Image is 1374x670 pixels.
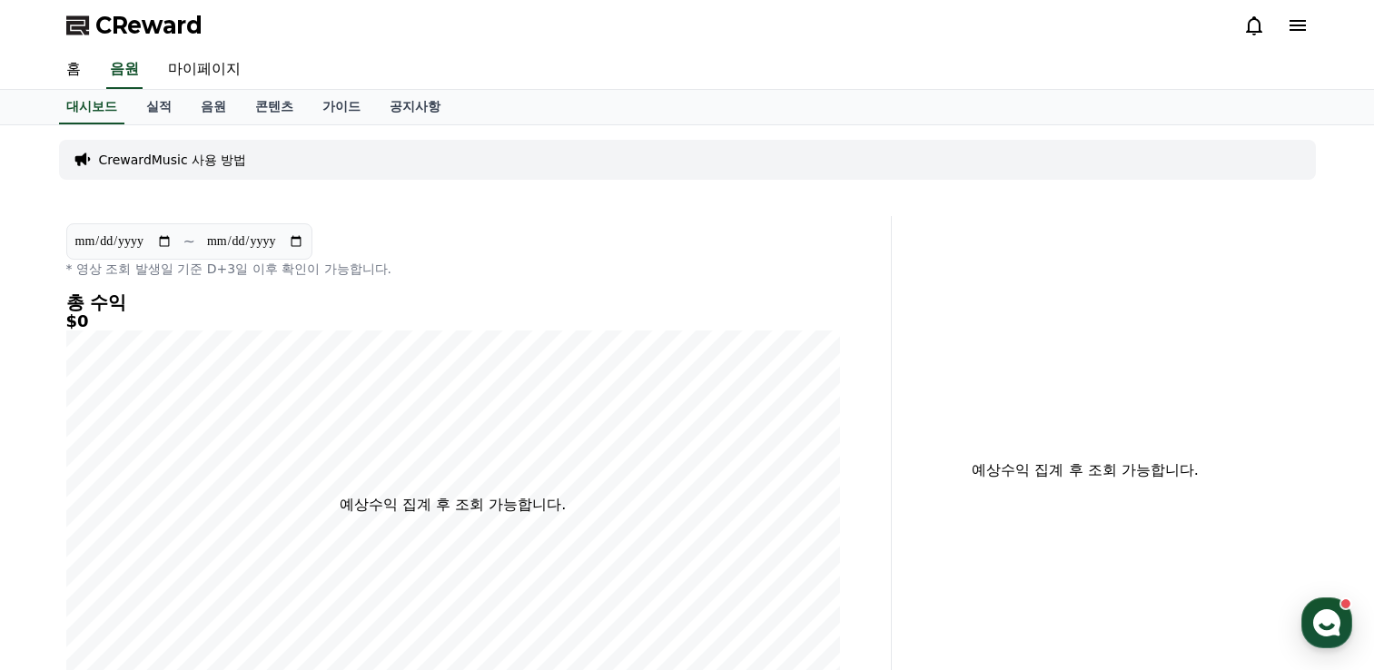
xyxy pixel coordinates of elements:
h5: $0 [66,312,840,330]
a: 콘텐츠 [241,90,308,124]
a: 홈 [52,51,95,89]
p: ~ [183,231,195,252]
a: 실적 [132,90,186,124]
a: 음원 [106,51,143,89]
p: 예상수익 집계 후 조회 가능합니다. [340,494,566,516]
a: 음원 [186,90,241,124]
a: 가이드 [308,90,375,124]
span: CReward [95,11,203,40]
p: * 영상 조회 발생일 기준 D+3일 이후 확인이 가능합니다. [66,260,840,278]
a: 대시보드 [59,90,124,124]
a: CReward [66,11,203,40]
h4: 총 수익 [66,292,840,312]
a: CrewardMusic 사용 방법 [99,151,247,169]
a: 공지사항 [375,90,455,124]
a: 마이페이지 [153,51,255,89]
p: 예상수익 집계 후 조회 가능합니다. [906,459,1265,481]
